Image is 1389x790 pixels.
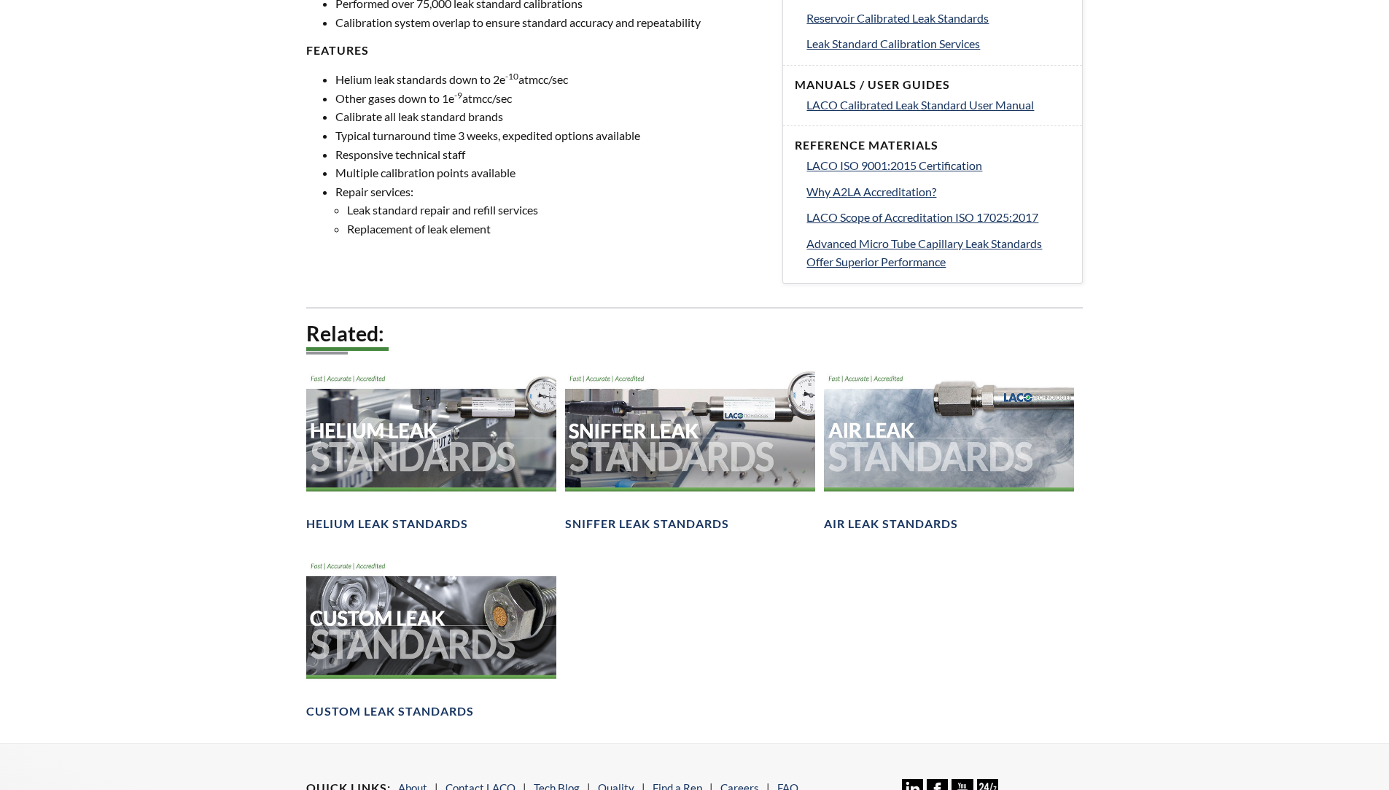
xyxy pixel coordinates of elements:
h2: Related: [306,320,1083,347]
li: Helium leak standards down to 2e atmcc/sec [335,70,766,89]
li: Replacement of leak element [347,220,766,239]
li: Other gases down to 1e atmcc/sec [335,89,766,108]
sup: -9 [454,90,462,101]
a: LACO ISO 9001:2015 Certification [806,156,1070,175]
sup: -10 [505,71,518,82]
li: Multiple calibration points available [335,163,766,182]
a: Air Leak Standards headerAir Leak Standards [824,368,1074,532]
h4: Sniffer Leak Standards [565,516,729,532]
span: Why A2LA Accreditation? [806,185,936,198]
a: LACO Calibrated Leak Standard User Manual [806,96,1070,115]
span: Reservoir Calibrated Leak Standards [806,11,989,25]
li: Calibration system overlap to ensure standard accuracy and repeatability [335,13,766,32]
a: LACO Scope of Accreditation ISO 17025:2017 [806,208,1070,227]
li: Typical turnaround time 3 weeks, expedited options available [335,126,766,145]
a: Reservoir Calibrated Leak Standards [806,9,1070,28]
a: Customer Leak Standards headerCustom Leak Standards [306,555,556,719]
span: LACO Calibrated Leak Standard User Manual [806,98,1034,112]
h4: Air Leak Standards [824,516,958,532]
h4: Manuals / User Guides [795,77,1070,93]
li: Repair services: [335,182,766,239]
h4: Reference Materials [795,138,1070,153]
li: Leak standard repair and refill services [347,201,766,220]
h4: Helium Leak Standards [306,516,468,532]
span: LACO Scope of Accreditation ISO 17025:2017 [806,210,1038,224]
li: Calibrate all leak standard brands [335,107,766,126]
span: Advanced Micro Tube Capillary Leak Standards Offer Superior Performance [806,236,1042,269]
span: LACO ISO 9001:2015 Certification [806,158,982,172]
a: Why A2LA Accreditation? [806,182,1070,201]
a: Sniffer Leak Standards headerSniffer Leak Standards [565,368,815,532]
a: Advanced Micro Tube Capillary Leak Standards Offer Superior Performance [806,234,1070,271]
a: Leak Standard Calibration Services [806,34,1070,53]
h4: Custom Leak Standards [306,704,474,719]
span: Leak Standard Calibration Services [806,36,980,50]
li: Responsive technical staff [335,145,766,164]
a: Helium Leak Standards headerHelium Leak Standards [306,368,556,532]
h4: FEATURES [306,43,766,58]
